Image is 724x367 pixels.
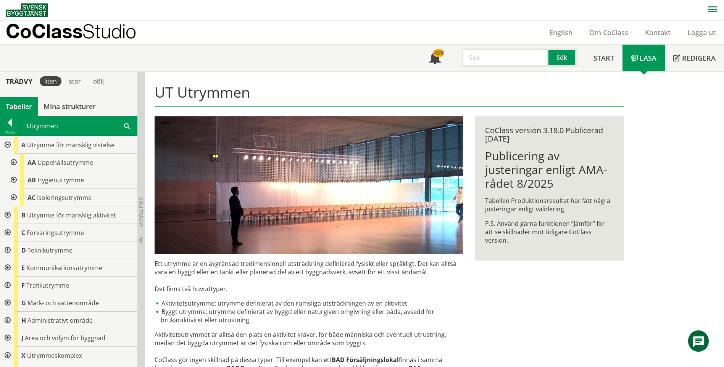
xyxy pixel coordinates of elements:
span: Utrymmeskomplex [27,351,82,360]
a: CoClassStudio [6,21,153,44]
div: Utrymmen [20,116,137,135]
li: Byggt utrymme: utrymme definierat av byggd eller naturgiven omgivning eller båda, avsedd för bruk... [155,307,463,324]
span: Studio [82,20,136,42]
a: Mina strukturer [38,97,102,116]
a: English [541,28,581,37]
div: dölj [89,76,108,86]
span: B [21,211,26,219]
h1: Publicering av justeringar enligt AMA-rådet 8/2025 [485,149,614,190]
a: Läsa [622,45,665,71]
a: Logga ut [679,28,724,37]
span: C [21,229,25,237]
span: Kommunikationsutrymme [26,264,102,272]
span: A [21,141,26,149]
span: Administrativt område [27,316,93,325]
a: 459 [421,45,450,71]
p: Tabellen Produktionsresultat har fått några justeringar enligt validering. [485,196,614,213]
span: Mark- och vattenområde [27,299,99,307]
span: H [21,316,26,325]
span: J [21,334,23,342]
div: Trädvy [2,77,37,85]
span: Förvaringsutrymme [27,229,84,237]
span: Sök i tabellen [124,122,130,130]
span: Hygienutrymme [37,176,84,184]
div: CoClass version 3.18.0 Publicerad [DATE] [485,126,614,143]
span: Notifikationer [429,53,441,65]
span: Area och volym för byggnad [25,334,105,342]
div: liten [40,76,61,86]
span: Dölj trädvy [138,197,144,227]
a: Redigera [665,45,724,71]
p: P.S. Använd gärna funktionen ”Jämför” för att se skillnader mot tidigare CoClass version. [485,219,614,245]
div: Tillbaka [0,129,19,135]
p: CoClass [6,27,136,35]
span: Trafikutrymme [26,281,69,290]
span: Utrymme för mänsklig vistelse [27,141,114,149]
span: G [21,299,26,307]
img: Svensk Byggtjänst [6,3,48,17]
a: Om CoClass [581,28,637,37]
span: Teknikutrymme [27,246,73,254]
input: Sök [462,48,548,67]
span: AC [27,193,35,202]
li: Aktivitetsutrymme: utrymme definierat av den rumsliga utsträckningen av en aktivitet [155,299,463,307]
span: Redigera [682,53,716,63]
strong: BAD Försäljningslokal [332,356,399,364]
span: E [21,264,25,272]
span: Start [593,53,614,63]
h1: UT Utrymmen [155,84,624,107]
span: Utrymme för mänsklig aktivitet [27,211,116,219]
span: Läsa [640,53,656,63]
span: F [21,281,25,290]
span: Uppehållsutrymme [37,158,93,167]
span: D [21,246,26,254]
img: utrymme.jpg [155,116,463,254]
span: AB [27,176,36,184]
a: Kontakt [637,28,679,37]
span: Isoleringsutrymme [37,193,92,202]
a: Start [585,45,622,71]
div: 459 [433,49,444,57]
span: AA [27,158,36,167]
div: stor [64,76,85,86]
button: Sök [548,48,577,67]
span: X [21,351,26,360]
